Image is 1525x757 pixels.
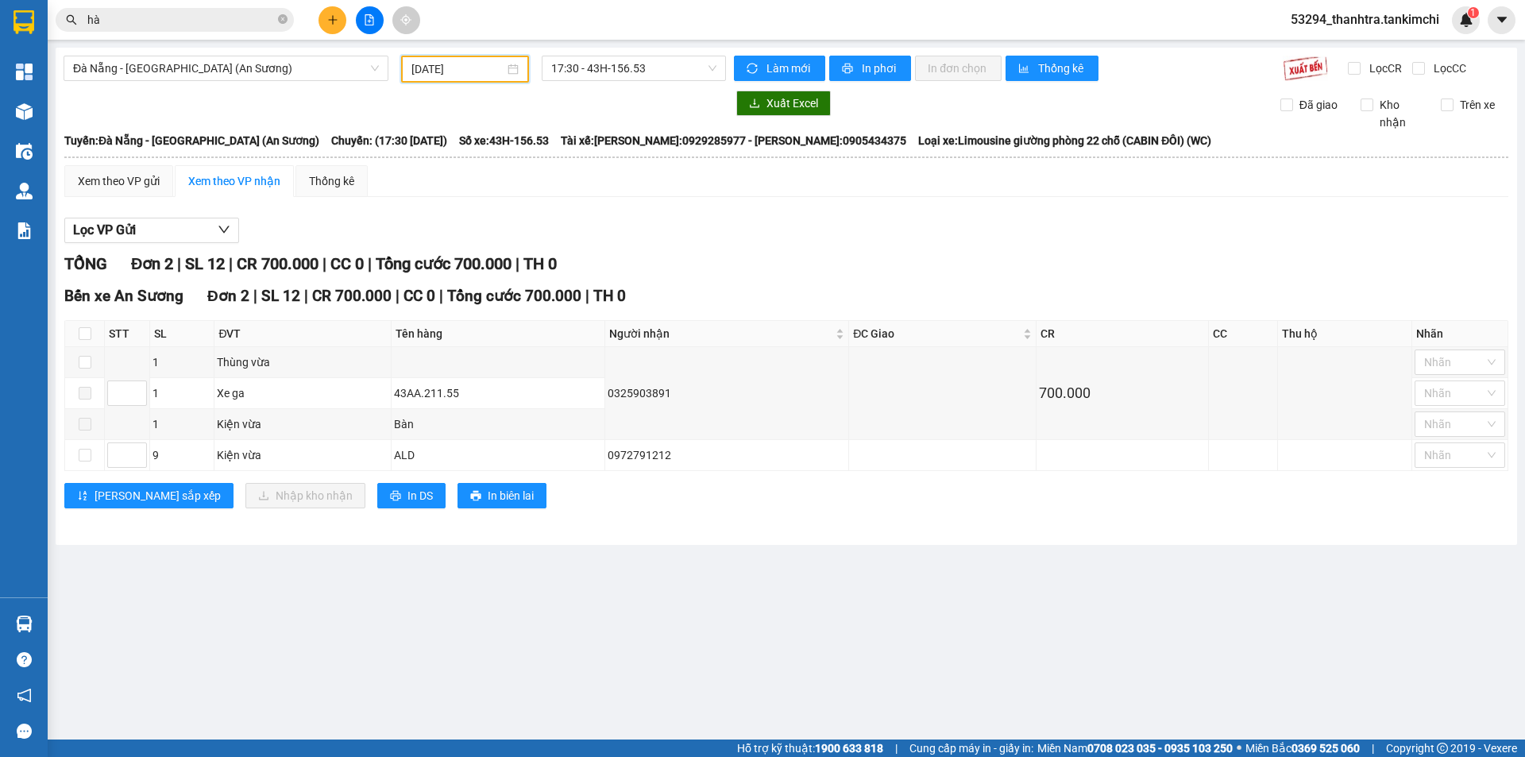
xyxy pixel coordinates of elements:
[1237,745,1241,751] span: ⚪️
[237,254,319,273] span: CR 700.000
[17,652,32,667] span: question-circle
[407,487,433,504] span: In DS
[17,688,32,703] span: notification
[1018,63,1032,75] span: bar-chart
[447,287,581,305] span: Tổng cước 700.000
[152,446,211,464] div: 9
[64,254,107,273] span: TỔNG
[376,254,512,273] span: Tổng cước 700.000
[105,321,150,347] th: STT
[749,98,760,110] span: download
[1454,96,1501,114] span: Trên xe
[609,325,832,342] span: Người nhận
[1291,742,1360,755] strong: 0369 525 060
[829,56,911,81] button: printerIn phơi
[330,254,364,273] span: CC 0
[1293,96,1344,114] span: Đã giao
[1039,382,1206,404] div: 700.000
[368,254,372,273] span: |
[915,56,1002,81] button: In đơn chọn
[188,172,280,190] div: Xem theo VP nhận
[278,13,288,28] span: close-circle
[78,172,160,190] div: Xem theo VP gửi
[1468,7,1479,18] sup: 1
[842,63,855,75] span: printer
[396,287,400,305] span: |
[766,60,813,77] span: Làm mới
[515,254,519,273] span: |
[1037,740,1233,757] span: Miền Nam
[87,11,275,29] input: Tìm tên, số ĐT hoặc mã đơn
[1038,60,1086,77] span: Thống kê
[66,14,77,25] span: search
[64,134,319,147] b: Tuyến: Đà Nẵng - [GEOGRAPHIC_DATA] (An Sương)
[217,384,388,402] div: Xe ga
[95,487,221,504] span: [PERSON_NAME] sắp xếp
[261,287,300,305] span: SL 12
[1278,321,1412,347] th: Thu hộ
[64,483,234,508] button: sort-ascending[PERSON_NAME] sắp xếp
[1087,742,1233,755] strong: 0708 023 035 - 0935 103 250
[909,740,1033,757] span: Cung cấp máy in - giấy in:
[245,483,365,508] button: downloadNhập kho nhận
[394,446,601,464] div: ALD
[488,487,534,504] span: In biên lai
[253,287,257,305] span: |
[394,415,601,433] div: Bàn
[312,287,392,305] span: CR 700.000
[457,483,546,508] button: printerIn biên lai
[1372,740,1374,757] span: |
[319,6,346,34] button: plus
[152,415,211,433] div: 1
[1278,10,1452,29] span: 53294_thanhtra.tankimchi
[16,64,33,80] img: dashboard-icon
[16,143,33,160] img: warehouse-icon
[1459,13,1473,27] img: icon-new-feature
[1209,321,1278,347] th: CC
[73,56,379,80] span: Đà Nẵng - Sài Gòn (An Sương)
[394,384,601,402] div: 43AA.211.55
[377,483,446,508] button: printerIn DS
[1495,13,1509,27] span: caret-down
[895,740,898,757] span: |
[853,325,1020,342] span: ĐC Giao
[593,287,626,305] span: TH 0
[392,6,420,34] button: aim
[331,132,447,149] span: Chuyến: (17:30 [DATE])
[77,490,88,503] span: sort-ascending
[278,14,288,24] span: close-circle
[1283,56,1328,81] img: 9k=
[411,60,504,78] input: 10/09/2025
[16,616,33,632] img: warehouse-icon
[766,95,818,112] span: Xuất Excel
[1363,60,1404,77] span: Lọc CR
[734,56,825,81] button: syncLàm mới
[400,14,411,25] span: aim
[327,14,338,25] span: plus
[523,254,557,273] span: TH 0
[1006,56,1098,81] button: bar-chartThống kê
[217,446,388,464] div: Kiện vừa
[177,254,181,273] span: |
[229,254,233,273] span: |
[747,63,760,75] span: sync
[322,254,326,273] span: |
[364,14,375,25] span: file-add
[17,724,32,739] span: message
[214,321,392,347] th: ĐVT
[1427,60,1469,77] span: Lọc CC
[185,254,225,273] span: SL 12
[150,321,214,347] th: SL
[459,132,549,149] span: Số xe: 43H-156.53
[1416,325,1504,342] div: Nhãn
[862,60,898,77] span: In phơi
[561,132,906,149] span: Tài xế: [PERSON_NAME]:0929285977 - [PERSON_NAME]:0905434375
[403,287,435,305] span: CC 0
[1373,96,1429,131] span: Kho nhận
[608,384,846,402] div: 0325903891
[217,415,388,433] div: Kiện vừa
[131,254,173,273] span: Đơn 2
[815,742,883,755] strong: 1900 633 818
[1470,7,1476,18] span: 1
[1245,740,1360,757] span: Miền Bắc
